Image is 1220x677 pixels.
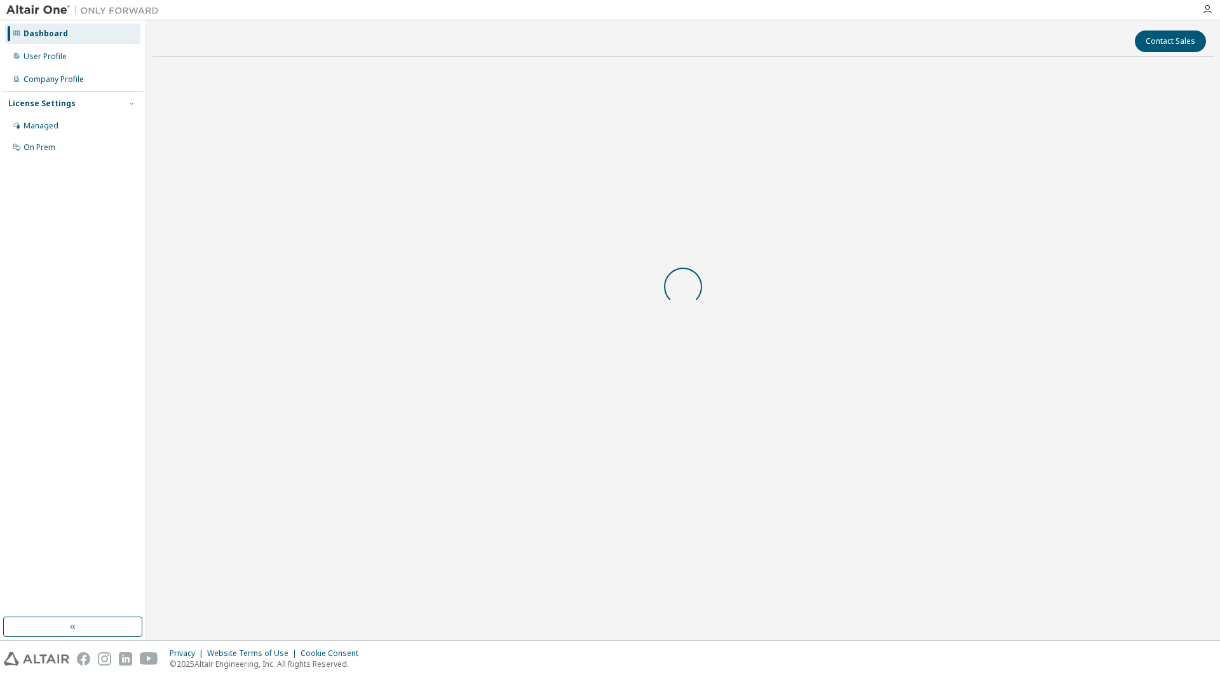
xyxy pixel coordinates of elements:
img: altair_logo.svg [4,652,69,666]
img: linkedin.svg [119,652,132,666]
button: Contact Sales [1135,31,1206,52]
img: instagram.svg [98,652,111,666]
div: Privacy [170,648,207,659]
div: Company Profile [24,74,84,85]
div: Website Terms of Use [207,648,301,659]
div: On Prem [24,142,55,153]
img: facebook.svg [77,652,90,666]
div: Dashboard [24,29,68,39]
div: Cookie Consent [301,648,366,659]
div: Managed [24,121,58,131]
div: License Settings [8,99,76,109]
div: User Profile [24,51,67,62]
p: © 2025 Altair Engineering, Inc. All Rights Reserved. [170,659,366,669]
img: Altair One [6,4,165,17]
img: youtube.svg [140,652,158,666]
